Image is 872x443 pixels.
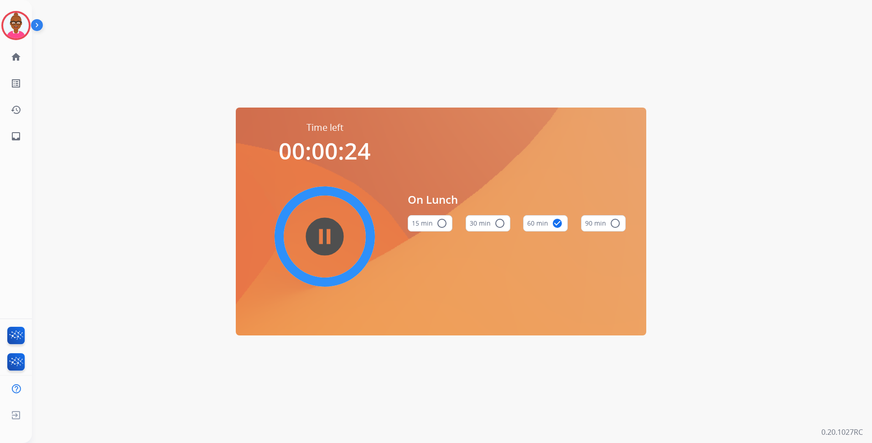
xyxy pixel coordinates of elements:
mat-icon: list_alt [10,78,21,89]
mat-icon: radio_button_unchecked [436,218,447,229]
mat-icon: radio_button_unchecked [494,218,505,229]
img: avatar [3,13,29,38]
mat-icon: home [10,52,21,62]
p: 0.20.1027RC [821,427,863,438]
button: 15 min [408,215,452,232]
mat-icon: radio_button_unchecked [610,218,621,229]
mat-icon: inbox [10,131,21,142]
button: 60 min [523,215,568,232]
span: On Lunch [408,191,626,208]
mat-icon: history [10,104,21,115]
span: 00:00:24 [279,135,371,166]
button: 30 min [466,215,510,232]
button: 90 min [581,215,626,232]
mat-icon: check_circle [552,218,563,229]
span: Time left [306,121,343,134]
mat-icon: pause_circle_filled [319,231,330,242]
